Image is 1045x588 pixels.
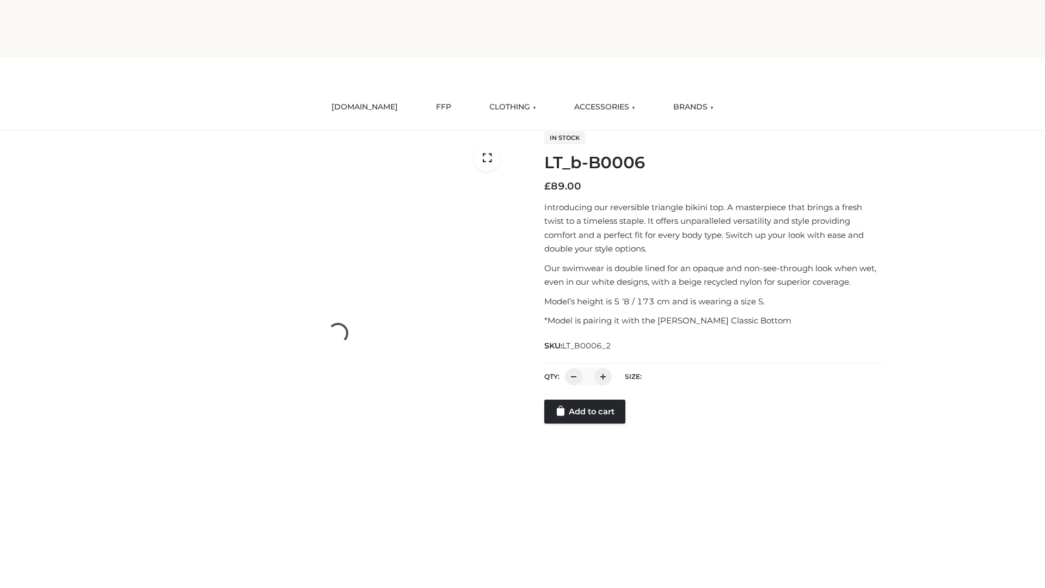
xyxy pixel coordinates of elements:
label: QTY: [544,372,560,381]
span: SKU: [544,339,612,352]
span: £ [544,180,551,192]
a: Add to cart [544,400,625,424]
p: Model’s height is 5 ‘8 / 173 cm and is wearing a size S. [544,295,883,309]
span: LT_B0006_2 [562,341,611,351]
span: In stock [544,131,585,144]
p: Introducing our reversible triangle bikini top. A masterpiece that brings a fresh twist to a time... [544,200,883,256]
a: [DOMAIN_NAME] [323,95,406,119]
a: BRANDS [665,95,722,119]
p: Our swimwear is double lined for an opaque and non-see-through look when wet, even in our white d... [544,261,883,289]
a: ACCESSORIES [566,95,643,119]
h1: LT_b-B0006 [544,153,883,173]
bdi: 89.00 [544,180,581,192]
label: Size: [625,372,642,381]
a: FFP [428,95,459,119]
p: *Model is pairing it with the [PERSON_NAME] Classic Bottom [544,314,883,328]
a: CLOTHING [481,95,544,119]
